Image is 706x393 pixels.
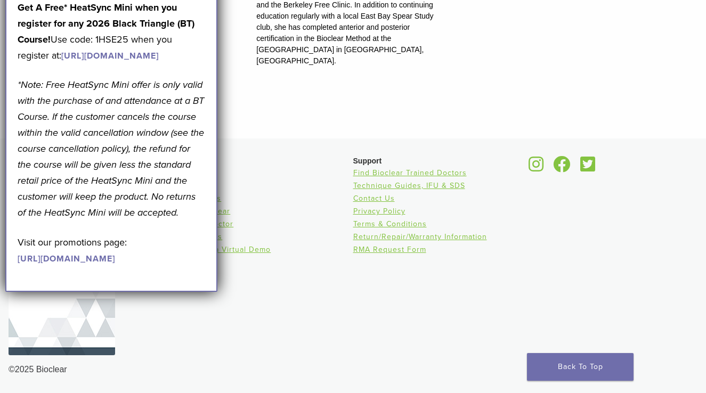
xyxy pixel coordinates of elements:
[353,232,487,241] a: Return/Repair/Warranty Information
[525,162,548,173] a: Bioclear
[18,234,205,266] p: Visit our promotions page:
[353,181,465,190] a: Technique Guides, IFU & SDS
[353,168,467,177] a: Find Bioclear Trained Doctors
[18,2,194,45] strong: Get A Free* HeatSync Mini when you register for any 2026 Black Triangle (BT) Course!
[353,245,426,254] a: RMA Request Form
[577,162,599,173] a: Bioclear
[353,219,427,228] a: Terms & Conditions
[353,194,395,203] a: Contact Us
[181,245,271,254] a: Request a Virtual Demo
[18,253,115,264] a: [URL][DOMAIN_NAME]
[550,162,574,173] a: Bioclear
[61,51,159,61] a: [URL][DOMAIN_NAME]
[353,157,382,165] span: Support
[9,363,697,376] div: ©2025 Bioclear
[18,79,204,218] em: *Note: Free HeatSync Mini offer is only valid with the purchase of and attendance at a BT Course....
[353,207,405,216] a: Privacy Policy
[527,353,634,381] a: Back To Top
